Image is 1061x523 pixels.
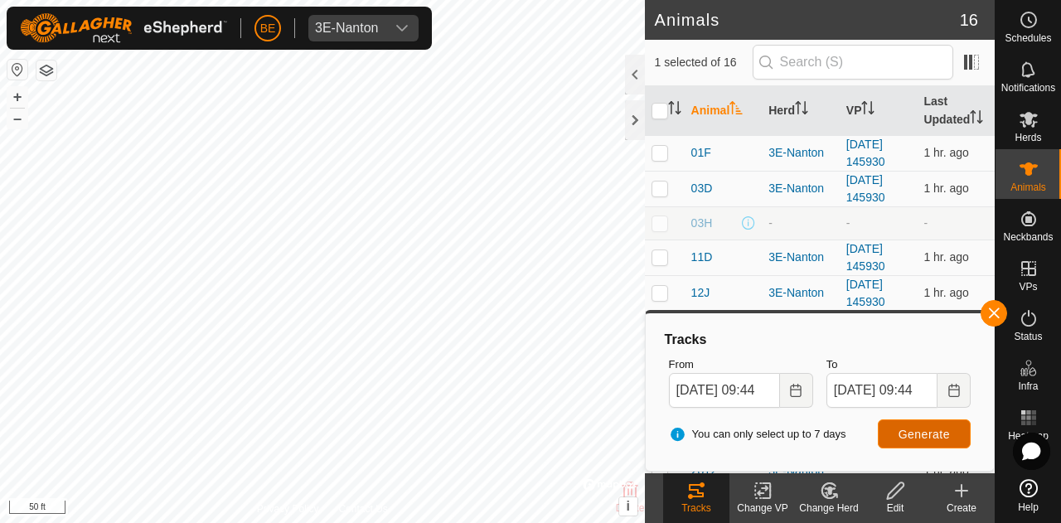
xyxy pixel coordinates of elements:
[762,86,840,136] th: Herd
[7,87,27,107] button: +
[1019,282,1037,292] span: VPs
[691,144,711,162] span: 01F
[768,462,833,480] div: 3E-Nanton
[691,249,713,266] span: 11D
[795,104,808,117] p-sorticon: Activate to sort
[619,497,637,516] button: i
[385,15,419,41] div: dropdown trigger
[36,61,56,80] button: Map Layers
[260,20,276,37] span: BE
[7,60,27,80] button: Reset Map
[662,330,977,350] div: Tracks
[655,10,960,30] h2: Animals
[796,501,862,516] div: Change Herd
[753,45,953,80] input: Search (S)
[1008,431,1049,441] span: Heatmap
[691,180,713,197] span: 03D
[338,501,387,516] a: Contact Us
[768,284,833,302] div: 3E-Nanton
[1010,182,1046,192] span: Animals
[663,501,729,516] div: Tracks
[960,7,978,32] span: 16
[1014,332,1042,341] span: Status
[729,104,743,117] p-sorticon: Activate to sort
[846,173,885,204] a: [DATE] 145930
[846,242,885,273] a: [DATE] 145930
[626,499,629,513] span: i
[878,419,971,448] button: Generate
[257,501,319,516] a: Privacy Policy
[669,356,813,373] label: From
[923,286,969,299] span: Aug 20, 2025, 8:35 AM
[928,501,995,516] div: Create
[768,215,833,232] div: -
[846,138,885,168] a: [DATE] 145930
[691,215,713,232] span: 03H
[923,216,928,230] span: -
[1018,381,1038,391] span: Infra
[1003,232,1053,242] span: Neckbands
[862,501,928,516] div: Edit
[691,462,717,480] span: 2012
[1018,502,1039,512] span: Help
[846,278,885,308] a: [DATE] 145930
[669,426,846,443] span: You can only select up to 7 days
[1015,133,1041,143] span: Herds
[768,144,833,162] div: 3E-Nanton
[780,373,813,408] button: Choose Date
[308,15,385,41] span: 3E-Nanton
[768,249,833,266] div: 3E-Nanton
[937,373,971,408] button: Choose Date
[685,86,763,136] th: Animal
[20,13,227,43] img: Gallagher Logo
[826,356,971,373] label: To
[923,146,969,159] span: Aug 20, 2025, 8:35 AM
[923,250,969,264] span: Aug 20, 2025, 8:35 AM
[923,182,969,195] span: Aug 20, 2025, 8:35 AM
[996,472,1061,519] a: Help
[840,86,918,136] th: VP
[315,22,379,35] div: 3E-Nanton
[668,104,681,117] p-sorticon: Activate to sort
[917,86,995,136] th: Last Updated
[655,54,753,71] span: 1 selected of 16
[846,216,850,230] app-display-virtual-paddock-transition: -
[768,180,833,197] div: 3E-Nanton
[1005,33,1051,43] span: Schedules
[691,284,710,302] span: 12J
[729,501,796,516] div: Change VP
[861,104,874,117] p-sorticon: Activate to sort
[7,109,27,128] button: –
[970,113,983,126] p-sorticon: Activate to sort
[1001,83,1055,93] span: Notifications
[899,428,950,441] span: Generate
